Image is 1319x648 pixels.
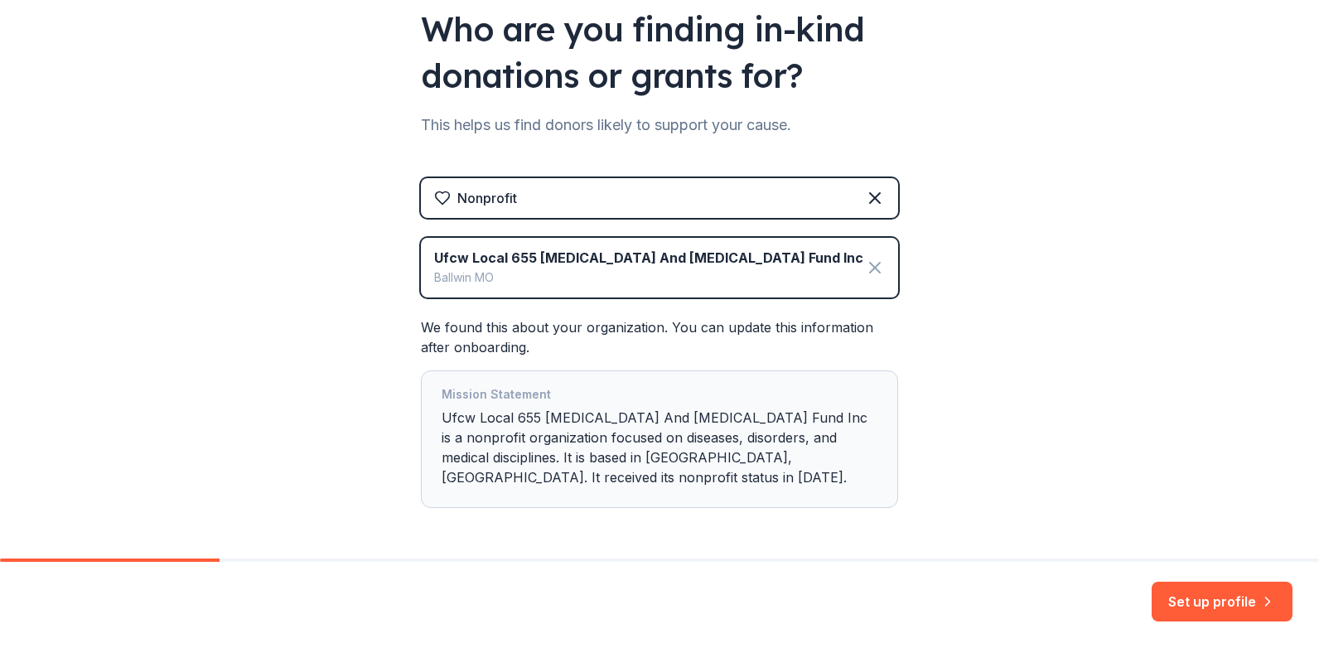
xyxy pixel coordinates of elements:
div: Ufcw Local 655 [MEDICAL_DATA] And [MEDICAL_DATA] Fund Inc is a nonprofit organization focused on ... [442,384,877,494]
button: Set up profile [1152,582,1292,621]
div: Nonprofit [457,188,517,208]
div: Who are you finding in-kind donations or grants for? [421,6,898,99]
div: Ufcw Local 655 [MEDICAL_DATA] And [MEDICAL_DATA] Fund Inc [434,248,863,268]
div: Ballwin MO [434,268,863,288]
div: This helps us find donors likely to support your cause. [421,112,898,138]
div: We found this about your organization. You can update this information after onboarding. [421,317,898,508]
div: Mission Statement [442,384,877,408]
